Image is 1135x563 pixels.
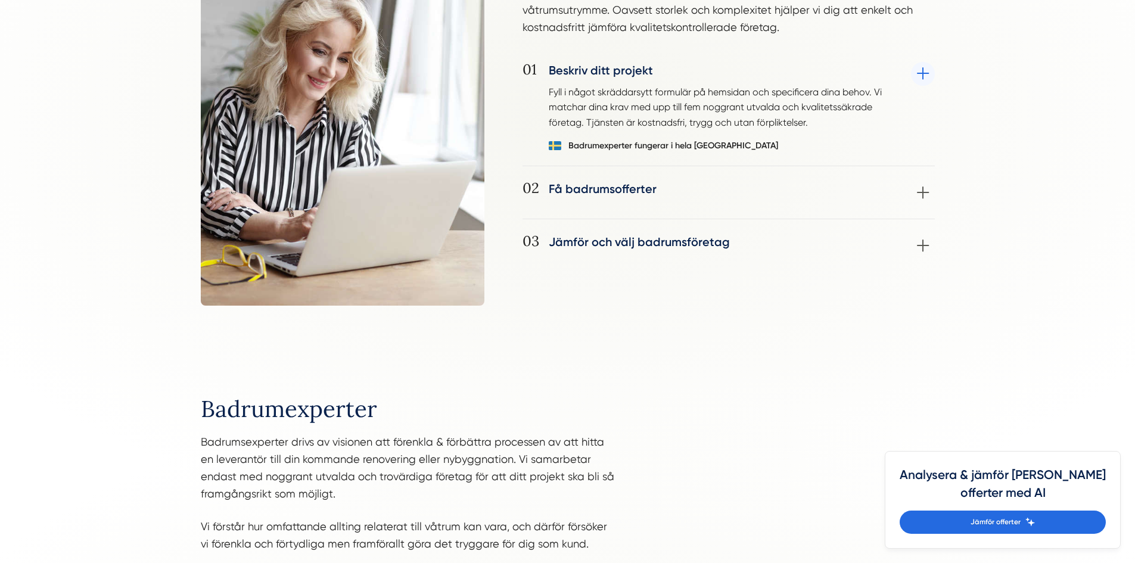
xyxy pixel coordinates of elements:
[900,466,1106,511] h4: Analysera & jämför [PERSON_NAME] offerter med AI
[645,377,934,540] iframe: Badrumsexperter
[201,377,617,430] h2: Badrumexperter
[971,517,1021,528] span: Jämför offerter
[900,511,1106,534] a: Jämför offerter
[201,514,617,558] p: Vi förstår hur omfattande allting relaterat till våtrum kan vara, och därför försöker vi förenkla...
[201,430,617,508] p: Badrumsexperter drivs av visionen att förenkla & förbättra processen av att hitta en leverantör t...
